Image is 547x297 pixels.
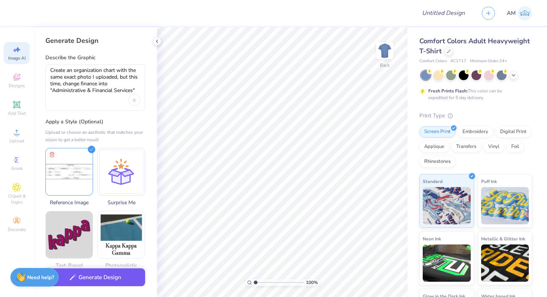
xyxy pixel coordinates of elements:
span: Comfort Colors [419,58,447,64]
span: Greek [11,165,23,171]
strong: Need help? [27,274,54,281]
label: Apply a Style (Optional) [45,118,145,126]
label: Describe the Graphic [45,54,145,61]
span: Upload [9,138,24,144]
textarea: Create an organization chart with the same exact photo I uploaded, but this time, change finance ... [50,67,140,94]
div: This color can be expedited for 5 day delivery. [428,88,520,101]
span: Standard [423,177,442,185]
div: Upload or choose an aesthetic that matches your vision to get a better result [45,129,145,143]
img: Standard [423,187,471,224]
div: Digital Print [495,126,531,138]
div: Rhinestones [419,156,455,167]
input: Untitled Design [416,6,471,20]
div: Embroidery [458,126,493,138]
img: Upload reference [46,148,93,195]
img: Back [377,43,392,58]
div: Transfers [451,141,481,152]
img: Puff Ink [481,187,529,224]
span: 100 % [306,279,318,286]
span: Comfort Colors Adult Heavyweight T-Shirt [419,37,530,56]
span: Minimum Order: 24 + [470,58,507,64]
img: Metallic & Glitter Ink [481,244,529,282]
span: Metallic & Glitter Ink [481,235,525,243]
button: Generate Design [45,268,145,287]
div: Vinyl [483,141,504,152]
strong: Fresh Prints Flash: [428,88,468,94]
span: # C1717 [451,58,466,64]
a: AM [507,6,532,20]
img: Photorealistic [98,211,145,258]
div: Applique [419,141,449,152]
span: Clipart & logos [4,193,30,205]
div: Upload image [128,94,140,106]
span: Surprise Me [97,199,145,206]
div: Screen Print [419,126,455,138]
div: Print Type [419,111,532,120]
span: Puff Ink [481,177,497,185]
div: Back [380,62,390,69]
div: Foil [506,141,524,152]
img: Neon Ink [423,244,471,282]
span: Designs [9,83,25,89]
span: Image AI [8,55,26,61]
span: Reference Image [45,199,93,206]
div: Generate Design [45,36,145,45]
span: Neon Ink [423,235,441,243]
span: Decorate [8,227,26,233]
img: Ashanna Mae Viceo [518,6,532,20]
span: AM [507,9,516,18]
img: Text-Based [46,211,93,258]
span: Add Text [8,110,26,116]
